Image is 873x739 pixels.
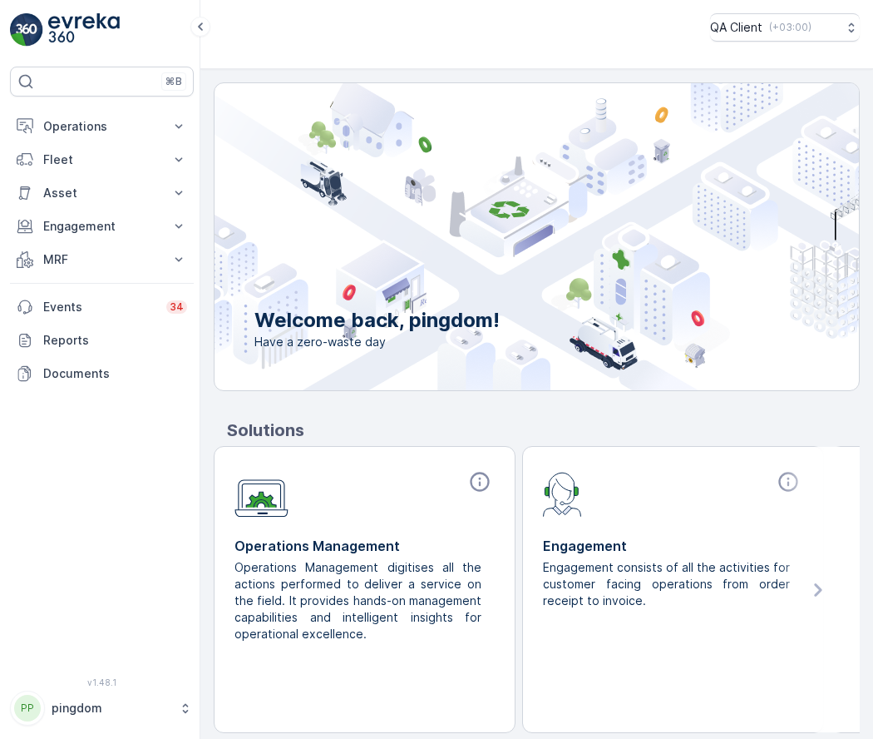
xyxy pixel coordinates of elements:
[43,251,160,268] p: MRF
[234,559,481,642] p: Operations Management digitises all the actions performed to deliver a service on the field. It p...
[10,210,194,243] button: Engagement
[43,332,187,349] p: Reports
[10,110,194,143] button: Operations
[10,677,194,687] span: v 1.48.1
[10,13,43,47] img: logo
[165,75,182,88] p: ⌘B
[10,357,194,390] a: Documents
[254,307,500,334] p: Welcome back, pingdom!
[254,334,500,350] span: Have a zero-waste day
[10,243,194,276] button: MRF
[43,299,156,315] p: Events
[43,218,160,235] p: Engagement
[227,418,860,443] p: Solutions
[234,470,289,518] img: module-icon
[170,300,184,314] p: 34
[10,324,194,357] a: Reports
[10,176,194,210] button: Asset
[769,21,811,34] p: ( +03:00 )
[43,185,160,201] p: Asset
[140,83,859,390] img: city illustration
[14,695,41,722] div: PP
[543,559,790,609] p: Engagement consists of all the activities for customer facing operations from order receipt to in...
[43,118,160,135] p: Operations
[710,13,860,42] button: QA Client(+03:00)
[710,19,762,36] p: QA Client
[52,700,170,717] p: pingdom
[43,151,160,168] p: Fleet
[543,536,803,556] p: Engagement
[48,13,120,47] img: logo_light-DOdMpM7g.png
[43,365,187,382] p: Documents
[10,290,194,324] a: Events34
[10,691,194,726] button: PPpingdom
[10,143,194,176] button: Fleet
[543,470,582,517] img: module-icon
[234,536,495,556] p: Operations Management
